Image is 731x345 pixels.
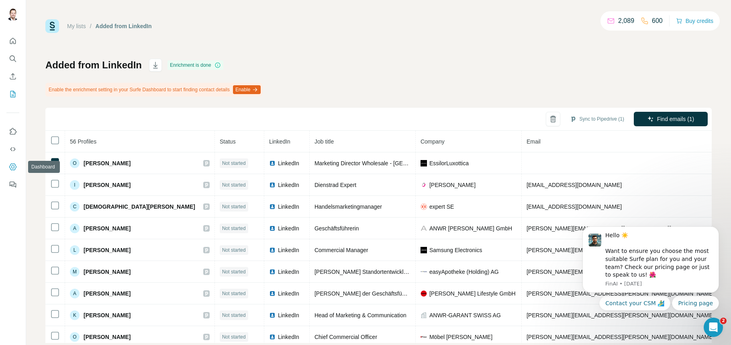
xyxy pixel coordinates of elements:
span: Job title [314,138,334,145]
img: company-logo [421,225,427,232]
span: [PERSON_NAME][EMAIL_ADDRESS][PERSON_NAME][DOMAIN_NAME] [527,225,715,232]
span: LinkedIn [278,311,299,319]
div: M [70,267,80,277]
span: [PERSON_NAME] [84,333,131,341]
span: Not started [222,333,246,341]
img: company-logo [421,271,427,272]
span: Dienstrad Expert [314,182,356,188]
span: [DEMOGRAPHIC_DATA][PERSON_NAME] [84,203,195,211]
span: [PERSON_NAME] [84,268,131,276]
span: Handelsmarketingmanager [314,203,382,210]
div: K [70,310,80,320]
span: [PERSON_NAME] [84,181,131,189]
div: O [70,332,80,342]
button: Enrich CSV [6,69,19,84]
button: Enable [233,85,261,94]
span: LinkedIn [278,246,299,254]
span: [PERSON_NAME][EMAIL_ADDRESS][PERSON_NAME][DOMAIN_NAME] [527,312,715,318]
div: A [70,224,80,233]
p: 2,089 [618,16,634,26]
div: Enable the enrichment setting in your Surfe Dashboard to start finding contact details [45,83,262,97]
img: LinkedIn logo [269,182,276,188]
iframe: Intercom notifications message [570,219,731,315]
span: Head of Marketing & Communication [314,312,406,318]
span: Not started [222,268,246,275]
span: [PERSON_NAME][EMAIL_ADDRESS][PERSON_NAME][DOMAIN_NAME] [527,334,715,340]
h1: Added from LinkedIn [45,59,142,72]
span: expert SE [429,203,454,211]
span: Commercial Manager [314,247,368,253]
span: 56 Profiles [70,138,96,145]
img: company-logo [421,182,427,188]
div: I [70,180,80,190]
div: A [70,289,80,298]
iframe: Intercom live chat [704,318,723,337]
p: 600 [652,16,663,26]
span: Not started [222,225,246,232]
img: LinkedIn logo [269,203,276,210]
button: Dashboard [6,160,19,174]
span: Not started [222,181,246,189]
span: [PERSON_NAME] Standortentwicklung [314,269,413,275]
span: Not started [222,160,246,167]
a: My lists [67,23,86,29]
img: company-logo [421,290,427,297]
button: Use Surfe API [6,142,19,156]
span: Samsung Electronics [429,246,482,254]
img: company-logo [421,160,427,166]
img: LinkedIn logo [269,225,276,232]
img: company-logo [421,334,427,340]
button: Sync to Pipedrive (1) [564,113,630,125]
button: Buy credits [676,15,713,27]
button: Feedback [6,177,19,192]
span: EssilorLuxottica [429,159,469,167]
span: Not started [222,246,246,254]
span: [PERSON_NAME] [84,311,131,319]
div: O [70,158,80,168]
span: ANWR-GARANT SWISS AG [429,311,501,319]
span: [EMAIL_ADDRESS][DOMAIN_NAME] [527,182,622,188]
span: Not started [222,203,246,210]
img: Avatar [6,8,19,21]
div: Enrichment is done [167,60,223,70]
div: C [70,202,80,212]
span: LinkedIn [278,224,299,232]
span: Email [527,138,541,145]
img: LinkedIn logo [269,160,276,166]
span: LinkedIn [278,159,299,167]
button: Find emails (1) [634,112,708,126]
span: LinkedIn [278,181,299,189]
img: Surfe Logo [45,19,59,33]
li: / [90,22,92,30]
span: LinkedIn [278,333,299,341]
span: LinkedIn [278,203,299,211]
button: Use Surfe on LinkedIn [6,124,19,139]
img: LinkedIn logo [269,290,276,297]
button: Quick start [6,34,19,48]
img: company-logo [421,247,427,253]
span: Not started [222,290,246,297]
img: LinkedIn logo [269,334,276,340]
button: Search [6,51,19,66]
img: company-logo [421,203,427,210]
span: [PERSON_NAME] [84,159,131,167]
span: Status [220,138,236,145]
div: L [70,245,80,255]
span: [PERSON_NAME][EMAIL_ADDRESS][PERSON_NAME][DOMAIN_NAME] [527,290,715,297]
span: [PERSON_NAME] [84,246,131,254]
span: Find emails (1) [657,115,694,123]
span: 2 [720,318,727,324]
span: LinkedIn [269,138,290,145]
span: Geschäftsführerin [314,225,359,232]
span: Marketing Director Wholesale - [GEOGRAPHIC_DATA], [GEOGRAPHIC_DATA], [GEOGRAPHIC_DATA] [314,160,575,166]
span: ANWR [PERSON_NAME] GmbH [429,224,512,232]
img: LinkedIn logo [269,269,276,275]
span: [PERSON_NAME] [429,181,476,189]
